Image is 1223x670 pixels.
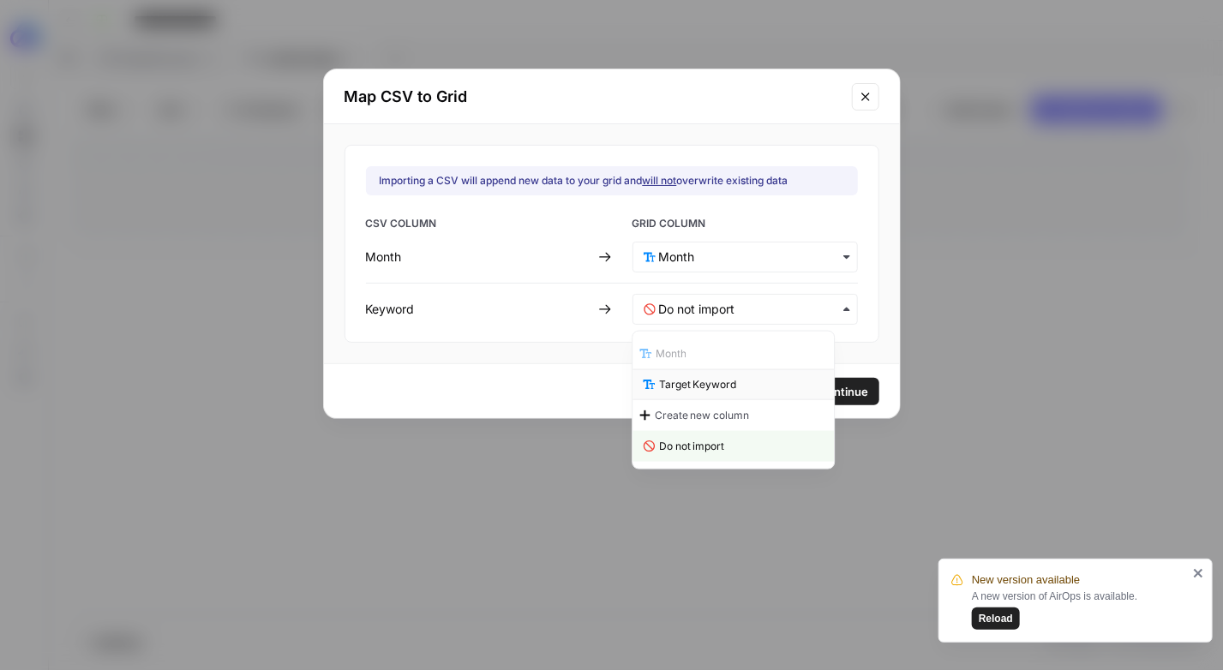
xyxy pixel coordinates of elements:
u: will not [643,174,677,187]
span: New version available [972,571,1080,589]
input: Do not import [659,301,847,318]
h2: Map CSV to Grid [345,85,842,109]
span: Do not import [659,439,725,454]
div: Importing a CSV will append new data to your grid and overwrite existing data [380,173,788,188]
button: Continue [809,378,879,405]
span: Month [656,346,686,362]
span: Reload [979,611,1013,626]
span: Continue [819,383,869,400]
div: Month [366,248,591,266]
button: Close modal [852,83,879,111]
span: Create new column [655,408,750,423]
div: Keyword [366,301,591,318]
span: CSV COLUMN [366,216,591,235]
input: Month [659,248,847,266]
span: Target Keyword [659,377,737,392]
span: GRID COLUMN [632,216,858,235]
div: A new version of AirOps is available. [972,589,1188,630]
button: close [1193,566,1205,580]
